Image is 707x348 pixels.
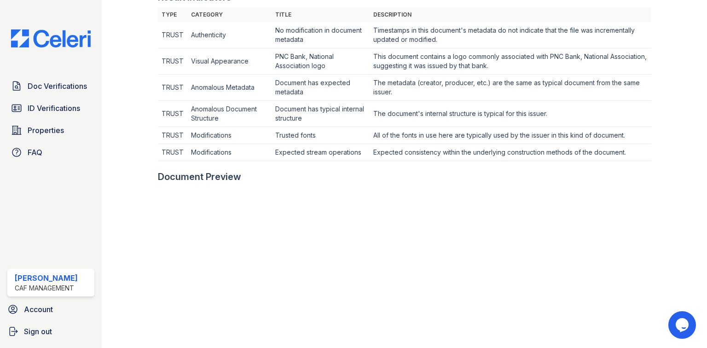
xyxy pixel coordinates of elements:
td: Visual Appearance [187,48,272,75]
td: Expected consistency within the underlying construction methods of the document. [370,144,651,161]
a: Properties [7,121,94,139]
a: Sign out [4,322,98,341]
td: Document has typical internal structure [272,101,370,127]
td: TRUST [158,101,187,127]
td: Anomalous Metadata [187,75,272,101]
td: TRUST [158,144,187,161]
td: Modifications [187,144,272,161]
th: Description [370,7,651,22]
td: TRUST [158,127,187,144]
td: Expected stream operations [272,144,370,161]
td: TRUST [158,22,187,48]
th: Category [187,7,272,22]
td: PNC Bank, National Association logo [272,48,370,75]
td: Timestamps in this document's metadata do not indicate that the file was incrementally updated or... [370,22,651,48]
td: Modifications [187,127,272,144]
span: Properties [28,125,64,136]
td: No modification in document metadata [272,22,370,48]
div: Document Preview [158,170,241,183]
a: FAQ [7,143,94,162]
td: The metadata (creator, producer, etc.) are the same as typical document from the same issuer. [370,75,651,101]
a: Account [4,300,98,319]
th: Title [272,7,370,22]
span: Account [24,304,53,315]
div: [PERSON_NAME] [15,273,78,284]
span: ID Verifications [28,103,80,114]
span: FAQ [28,147,42,158]
th: Type [158,7,187,22]
td: Document has expected metadata [272,75,370,101]
td: The document's internal structure is typical for this issuer. [370,101,651,127]
img: CE_Logo_Blue-a8612792a0a2168367f1c8372b55b34899dd931a85d93a1a3d3e32e68fde9ad4.png [4,29,98,47]
span: Doc Verifications [28,81,87,92]
td: Trusted fonts [272,127,370,144]
div: CAF Management [15,284,78,293]
a: ID Verifications [7,99,94,117]
td: All of the fonts in use here are typically used by the issuer in this kind of document. [370,127,651,144]
td: Anomalous Document Structure [187,101,272,127]
td: TRUST [158,48,187,75]
iframe: chat widget [668,311,698,339]
span: Sign out [24,326,52,337]
a: Doc Verifications [7,77,94,95]
td: This document contains a logo commonly associated with PNC Bank, National Association, suggesting... [370,48,651,75]
td: TRUST [158,75,187,101]
td: Authenticity [187,22,272,48]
